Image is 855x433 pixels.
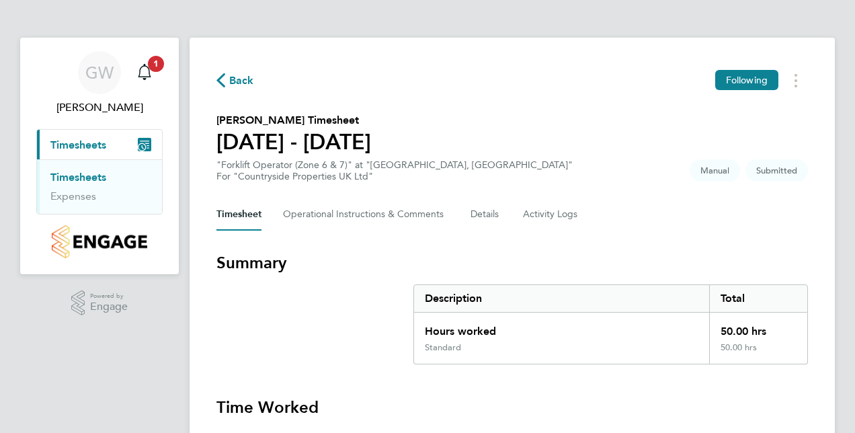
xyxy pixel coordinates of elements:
[523,198,579,231] button: Activity Logs
[36,51,163,116] a: GW[PERSON_NAME]
[216,198,261,231] button: Timesheet
[413,284,808,364] div: Summary
[148,56,164,72] span: 1
[715,70,778,90] button: Following
[50,171,106,184] a: Timesheets
[283,198,449,231] button: Operational Instructions & Comments
[216,171,573,182] div: For "Countryside Properties UK Ltd"
[216,128,371,155] h1: [DATE] - [DATE]
[90,301,128,313] span: Engage
[216,112,371,128] h2: [PERSON_NAME] Timesheet
[52,225,147,258] img: countryside-properties-logo-retina.png
[37,159,162,214] div: Timesheets
[471,198,501,231] button: Details
[37,130,162,159] button: Timesheets
[414,313,709,342] div: Hours worked
[425,342,461,353] div: Standard
[709,285,807,312] div: Total
[216,159,573,182] div: "Forklift Operator (Zone 6 & 7)" at "[GEOGRAPHIC_DATA], [GEOGRAPHIC_DATA]"
[90,290,128,302] span: Powered by
[131,51,158,94] a: 1
[690,159,740,182] span: This timesheet was manually created.
[784,70,808,91] button: Timesheets Menu
[71,290,128,316] a: Powered byEngage
[50,190,96,202] a: Expenses
[726,74,768,86] span: Following
[50,139,106,151] span: Timesheets
[216,252,808,274] h3: Summary
[216,397,808,418] h3: Time Worked
[709,342,807,364] div: 50.00 hrs
[216,72,254,89] button: Back
[745,159,808,182] span: This timesheet is Submitted.
[85,64,114,81] span: GW
[414,285,709,312] div: Description
[36,100,163,116] span: George Westerman
[20,38,179,274] nav: Main navigation
[709,313,807,342] div: 50.00 hrs
[229,73,254,89] span: Back
[36,225,163,258] a: Go to home page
